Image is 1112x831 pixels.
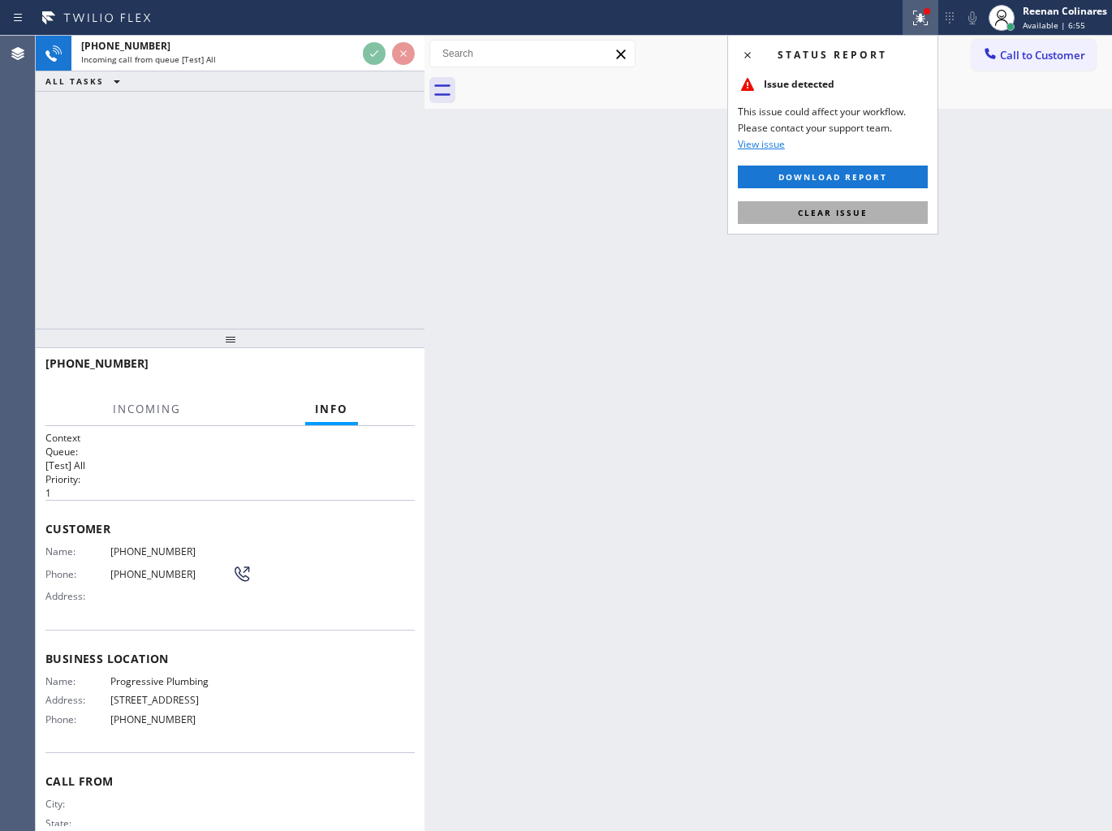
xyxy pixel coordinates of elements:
[305,394,358,425] button: Info
[36,71,136,91] button: ALL TASKS
[363,42,386,65] button: Accept
[1023,4,1107,18] div: Reenan Colinares
[392,42,415,65] button: Reject
[103,394,191,425] button: Incoming
[45,568,110,580] span: Phone:
[45,75,104,87] span: ALL TASKS
[315,402,348,416] span: Info
[110,675,232,687] span: Progressive Plumbing
[45,486,415,500] p: 1
[45,472,415,486] h2: Priority:
[45,545,110,558] span: Name:
[81,39,170,53] span: [PHONE_NUMBER]
[45,590,110,602] span: Address:
[45,521,415,536] span: Customer
[113,402,181,416] span: Incoming
[110,568,232,580] span: [PHONE_NUMBER]
[45,459,415,472] p: [Test] All
[430,41,635,67] input: Search
[110,713,232,726] span: [PHONE_NUMBER]
[81,54,216,65] span: Incoming call from queue [Test] All
[45,431,415,445] h1: Context
[1023,19,1085,31] span: Available | 6:55
[45,817,110,829] span: State:
[110,694,232,706] span: [STREET_ADDRESS]
[45,773,415,789] span: Call From
[45,445,415,459] h2: Queue:
[45,694,110,706] span: Address:
[45,713,110,726] span: Phone:
[972,40,1096,71] button: Call to Customer
[45,355,149,371] span: [PHONE_NUMBER]
[45,675,110,687] span: Name:
[110,545,232,558] span: [PHONE_NUMBER]
[1000,48,1085,62] span: Call to Customer
[961,6,984,29] button: Mute
[45,651,415,666] span: Business location
[45,798,110,810] span: City:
